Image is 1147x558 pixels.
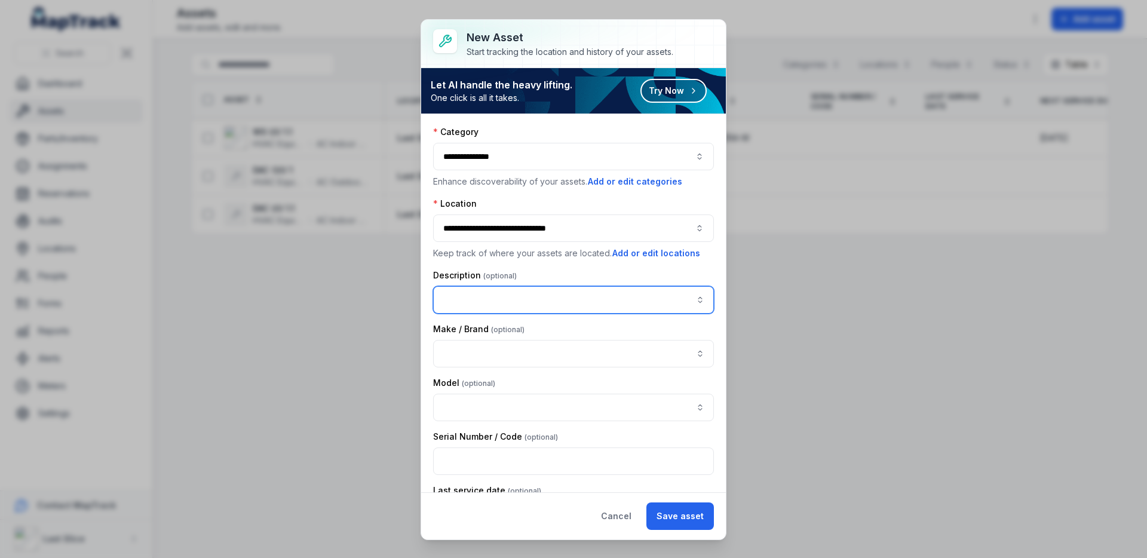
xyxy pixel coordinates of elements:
input: asset-add:cf[ebb60b7c-a6c7-4352-97cf-f2206141bd39]-label [433,340,714,367]
label: Location [433,198,477,210]
p: Enhance discoverability of your assets. [433,175,714,188]
label: Make / Brand [433,323,525,335]
div: Start tracking the location and history of your assets. [467,46,673,58]
button: Save asset [646,502,714,530]
strong: Let AI handle the heavy lifting. [431,78,572,92]
button: Add or edit locations [612,247,701,260]
button: Add or edit categories [587,175,683,188]
h3: New asset [467,29,673,46]
p: Keep track of where your assets are located. [433,247,714,260]
label: Last service date [433,485,541,496]
input: asset-add:cf[08eaddf7-07cd-453f-a58e-3fff727ebd05]-label [433,394,714,421]
span: One click is all it takes. [431,92,572,104]
label: Description [433,269,517,281]
label: Category [433,126,479,138]
label: Serial Number / Code [433,431,558,443]
input: asset-add:description-label [433,286,714,314]
label: Model [433,377,495,389]
button: Try Now [640,79,707,103]
button: Cancel [591,502,642,530]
